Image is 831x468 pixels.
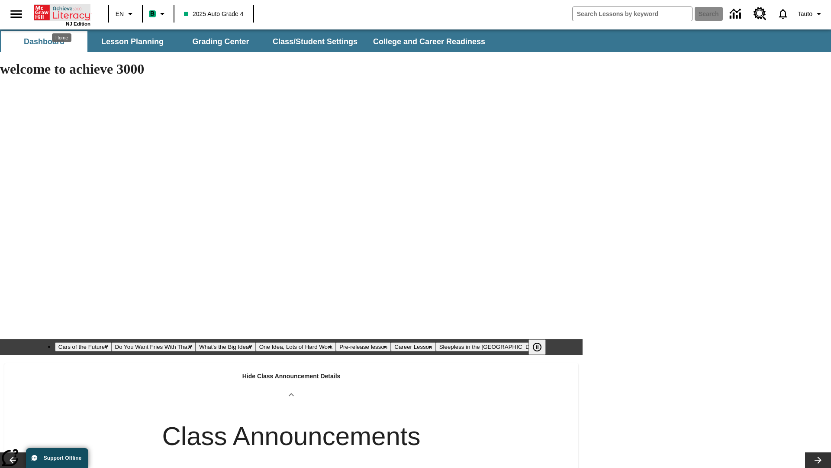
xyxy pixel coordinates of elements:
[34,4,90,21] a: Home
[44,455,81,461] span: Support Offline
[116,10,124,19] span: EN
[725,2,748,26] a: Data Center
[3,1,29,27] button: Open side menu
[150,8,155,19] span: B
[3,7,126,23] p: Class Announcements at [DATE] 11:46:54 PM
[177,31,264,52] button: Grading Center
[89,31,176,52] button: Lesson Planning
[266,31,364,52] button: Class/Student Settings
[772,3,794,25] a: Notifications
[66,21,90,26] span: NJ Edition
[112,342,196,351] button: Slide 2 Do You Want Fries With That?
[366,31,492,52] button: College and Career Readiness
[55,342,112,351] button: Slide 1 Cars of the Future?
[798,10,812,19] span: Tauto
[145,6,171,22] button: Boost Class color is mint green. Change class color
[391,342,435,351] button: Slide 6 Career Lesson
[196,342,256,351] button: Slide 3 What's the Big Idea?
[112,6,139,22] button: Language: EN, Select a language
[436,342,545,351] button: Slide 7 Sleepless in the Animal Kingdom
[336,342,391,351] button: Slide 5 Pre-release lesson
[34,3,90,26] div: Home
[3,7,126,23] body: Maximum 600 characters Press Escape to exit toolbar Press Alt + F10 to reach toolbar
[805,452,831,468] button: Lesson carousel, Next
[573,7,692,21] input: search field
[242,372,341,381] p: Hide Class Announcement Details
[4,363,578,400] div: Hide Class Announcement Details
[794,6,828,22] button: Profile/Settings
[26,448,88,468] button: Support Offline
[748,2,772,26] a: Resource Center, Will open in new tab
[184,10,244,19] span: 2025 Auto Grade 4
[528,339,546,355] button: Pause
[528,339,554,355] div: Pause
[162,421,420,452] h2: Class Announcements
[52,33,71,42] div: Home
[1,31,87,52] button: Dashboard
[256,342,336,351] button: Slide 4 One Idea, Lots of Hard Work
